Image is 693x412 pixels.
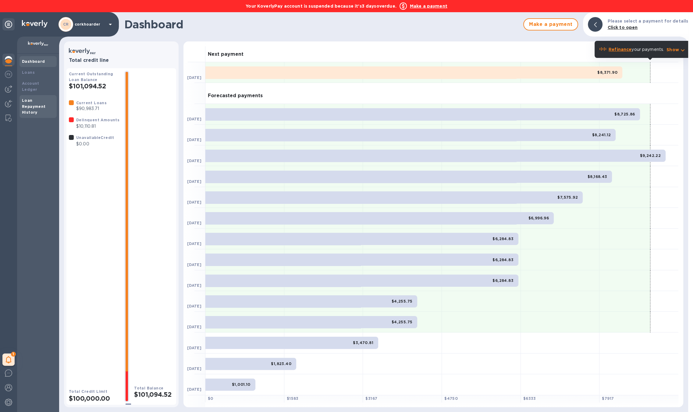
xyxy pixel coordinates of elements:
[22,59,45,64] b: Dashboard
[5,71,12,78] img: Foreign exchange
[232,382,251,387] b: $1,001.10
[492,278,514,283] b: $6,284.83
[187,283,201,288] b: [DATE]
[124,18,520,31] h1: Dashboard
[208,93,263,99] h3: Forecasted payments
[607,19,688,23] b: Please select a payment for details
[187,158,201,163] b: [DATE]
[187,200,201,204] b: [DATE]
[187,75,201,80] b: [DATE]
[187,387,201,392] b: [DATE]
[208,396,213,401] b: $ 0
[444,396,458,401] b: $ 4750
[365,396,377,401] b: $ 3167
[63,22,69,27] b: CR
[528,216,549,220] b: $6,996.96
[2,18,15,30] div: Unpin categories
[588,174,607,179] b: $8,168.43
[69,389,107,394] b: Total Credit Limit
[614,112,635,116] b: $8,725.86
[69,395,119,402] h2: $100,000.00
[609,46,664,53] p: your payments.
[76,118,119,122] b: Delinquent Amounts
[76,141,114,147] p: $0.00
[22,98,46,115] b: Loan Repayment History
[529,21,573,28] span: Make a payment
[187,346,201,350] b: [DATE]
[607,25,638,30] b: Click to open
[208,51,243,57] h3: Next payment
[76,101,107,105] b: Current Loans
[592,133,611,137] b: $8,241.12
[187,221,201,225] b: [DATE]
[602,396,614,401] b: $ 7917
[76,135,114,140] b: Unavailable Credit
[69,58,174,63] h3: Total credit line
[75,22,105,27] p: corkhoarder
[597,70,617,75] b: $8,371.90
[666,47,679,53] p: Show
[134,386,163,390] b: Total Balance
[187,304,201,308] b: [DATE]
[11,352,16,357] span: 1
[392,320,413,324] b: $4,255.75
[22,20,48,27] img: Logo
[69,82,119,90] h2: $101,094.52
[271,361,291,366] b: $1,823.40
[69,72,113,82] b: Current Outstanding Loan Balance
[187,241,201,246] b: [DATE]
[187,137,201,142] b: [DATE]
[187,179,201,184] b: [DATE]
[187,262,201,267] b: [DATE]
[246,4,396,9] b: Your KoverlyPay account is suspended because it’s 3 days overdue.
[187,325,201,329] b: [DATE]
[353,340,373,345] b: $3,470.81
[22,70,35,75] b: Loans
[492,257,514,262] b: $6,284.83
[410,4,447,9] b: Make a payment
[134,391,174,398] h2: $101,094.52
[640,153,661,158] b: $9,242.22
[187,366,201,371] b: [DATE]
[76,123,119,130] p: $10,110.81
[557,195,578,200] b: $7,575.92
[523,18,578,30] button: Make a payment
[492,236,514,241] b: $6,284.83
[609,47,631,52] b: Refinance
[287,396,299,401] b: $ 1583
[392,299,413,304] b: $4,255.75
[523,396,536,401] b: $ 6333
[76,105,107,112] p: $90,983.71
[22,81,39,92] b: Account Ledger
[666,47,686,53] button: Show
[187,117,201,121] b: [DATE]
